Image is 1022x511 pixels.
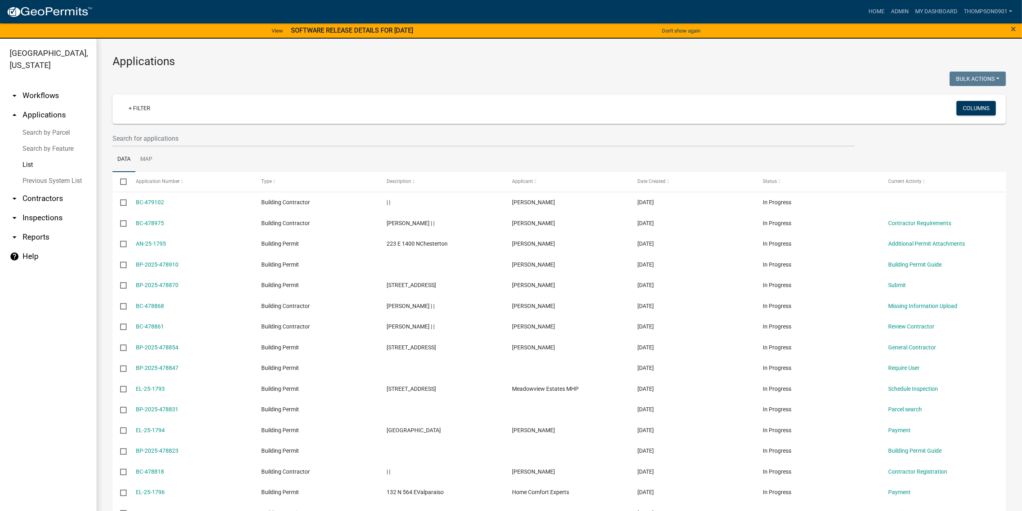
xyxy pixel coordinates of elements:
span: 362 St Andre DrValparaiso [387,282,436,288]
a: Contractor Registration [888,468,947,475]
a: Building Permit Guide [888,447,942,454]
datatable-header-cell: Description [379,172,504,191]
a: AN-25-1795 [136,240,166,247]
span: Building Permit [261,386,299,392]
a: + Filter [122,101,157,115]
a: BC-478975 [136,220,164,226]
a: Review Contractor [888,323,934,330]
span: Building Permit [261,406,299,412]
span: 807 Greenfield LaneValparaiso [387,386,436,392]
a: Missing Information Upload [888,303,957,309]
span: Description [387,179,411,184]
a: EL-25-1796 [136,489,165,495]
span: Home Comfort Experts [512,489,569,495]
a: Schedule Inspection [888,386,938,392]
strong: SOFTWARE RELEASE DETAILS FOR [DATE] [291,27,413,34]
span: Current Activity [888,179,922,184]
span: In Progress [763,447,791,454]
span: Building Permit [261,427,299,433]
span: In Progress [763,468,791,475]
a: BP-2025-478831 [136,406,178,412]
datatable-header-cell: Applicant [504,172,630,191]
span: Andrew Goodpaster [512,199,555,205]
a: Data [113,147,135,172]
span: Applicant [512,179,533,184]
span: In Progress [763,282,791,288]
span: Building Contractor [261,468,310,475]
a: BP-2025-478823 [136,447,178,454]
a: My Dashboard [912,4,961,19]
a: BP-2025-478910 [136,261,178,268]
a: BP-2025-478870 [136,282,178,288]
span: In Progress [763,199,791,205]
span: | | [387,199,390,205]
span: 362 St Andre DrValparaiso [387,344,436,351]
i: help [10,252,19,261]
datatable-header-cell: Status [755,172,881,191]
a: Building Permit Guide [888,261,942,268]
span: In Progress [763,427,791,433]
span: Michael Hendren [512,282,555,288]
span: In Progress [763,261,791,268]
span: Building Permit [261,282,299,288]
span: 09/15/2025 [637,323,654,330]
span: In Progress [763,220,791,226]
span: Type [261,179,272,184]
span: Bill Schnabel Schnabel | | [387,220,434,226]
i: arrow_drop_down [10,232,19,242]
span: 09/15/2025 [637,427,654,433]
input: Search for applications [113,130,855,147]
span: Michael Hendren [512,303,555,309]
span: 09/15/2025 [637,303,654,309]
span: 09/15/2025 [637,261,654,268]
span: Michael Hendren [512,344,555,351]
span: Building Permit [261,261,299,268]
span: 223 E 1400 NChesterton [387,240,448,247]
span: Meadowview Estates MHP [512,386,579,392]
span: × [1011,23,1016,35]
span: Application Number [136,179,180,184]
a: EL-25-1793 [136,386,165,392]
span: 09/15/2025 [637,240,654,247]
a: Contractor Requirements [888,220,951,226]
span: 09/15/2025 [637,282,654,288]
a: Submit [888,282,906,288]
span: Bill Schnabel [512,220,555,226]
a: EL-25-1794 [136,427,165,433]
a: Payment [888,427,911,433]
span: In Progress [763,344,791,351]
span: Status [763,179,777,184]
span: In Progress [763,406,791,412]
button: Don't show again [659,24,704,37]
span: Building Contractor [261,303,310,309]
span: PHILIP D Hoekstra [512,240,555,247]
span: Building Permit [261,240,299,247]
span: | | [387,468,390,475]
span: Building Permit [261,365,299,371]
i: arrow_drop_down [10,194,19,203]
datatable-header-cell: Date Created [630,172,755,191]
a: Payment [888,489,911,495]
datatable-header-cell: Application Number [128,172,253,191]
span: Date Created [637,179,666,184]
span: 09/15/2025 [637,406,654,412]
span: 09/16/2025 [637,199,654,205]
span: Building Permit [261,447,299,454]
span: Building Permit [261,344,299,351]
span: Building Contractor [261,323,310,330]
a: BC-478868 [136,303,164,309]
span: Michael Peterson [512,468,555,475]
button: Close [1011,24,1016,34]
button: Bulk Actions [950,72,1006,86]
a: Additional Permit Attachments [888,240,965,247]
a: BP-2025-478847 [136,365,178,371]
span: 09/15/2025 [637,365,654,371]
span: Jessica Hertl [512,427,555,433]
button: Columns [956,101,996,115]
span: 09/15/2025 [637,220,654,226]
a: View [268,24,286,37]
datatable-header-cell: Type [253,172,379,191]
span: In Progress [763,303,791,309]
a: BC-479102 [136,199,164,205]
i: arrow_drop_up [10,110,19,120]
